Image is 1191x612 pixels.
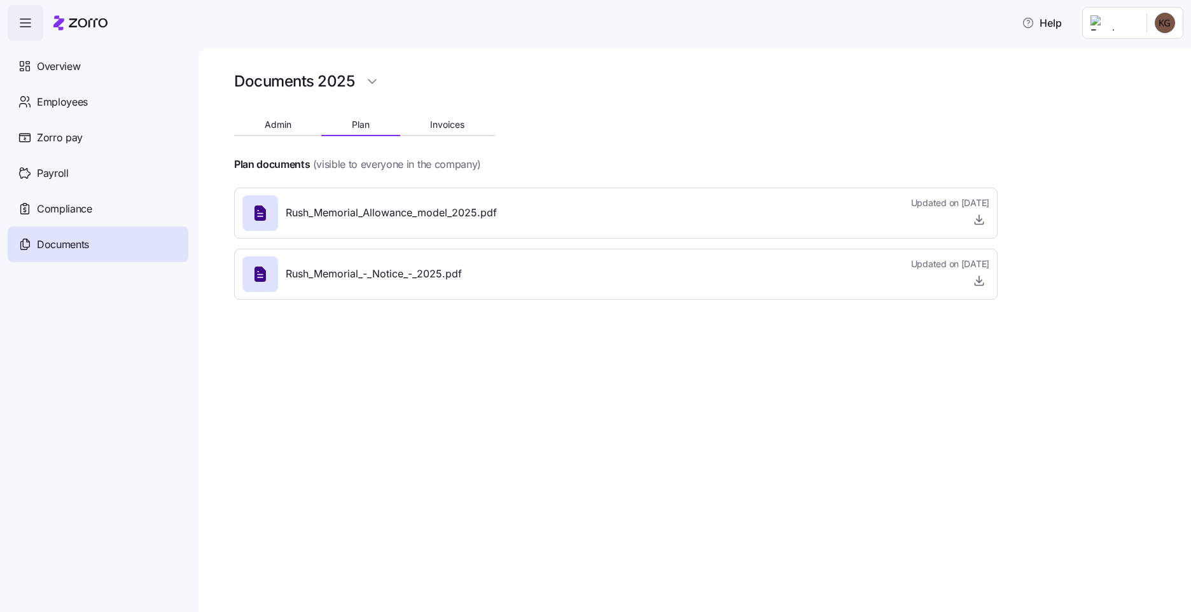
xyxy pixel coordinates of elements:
span: Rush_Memorial_-_Notice_-_2025.pdf [286,266,462,282]
h1: Documents 2025 [234,71,354,91]
span: Rush_Memorial_Allowance_model_2025.pdf [286,205,497,221]
a: Documents [8,226,188,262]
span: Invoices [430,120,464,129]
h4: Plan documents [234,157,310,172]
span: Employees [37,94,88,110]
span: Zorro pay [37,130,83,146]
span: (visible to everyone in the company) [313,156,481,172]
span: Payroll [37,165,69,181]
span: Help [1022,15,1062,31]
a: Zorro pay [8,120,188,155]
button: Help [1012,10,1072,36]
span: Admin [265,120,291,129]
span: Plan [352,120,370,129]
span: Overview [37,59,80,74]
span: Compliance [37,201,92,217]
img: b34cea83cf096b89a2fb04a6d3fa81b3 [1155,13,1175,33]
span: Documents [37,237,89,253]
a: Employees [8,84,188,120]
span: Updated on [DATE] [911,197,989,209]
a: Overview [8,48,188,84]
a: Compliance [8,191,188,226]
img: Employer logo [1090,15,1136,31]
a: Payroll [8,155,188,191]
span: Updated on [DATE] [911,258,989,270]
